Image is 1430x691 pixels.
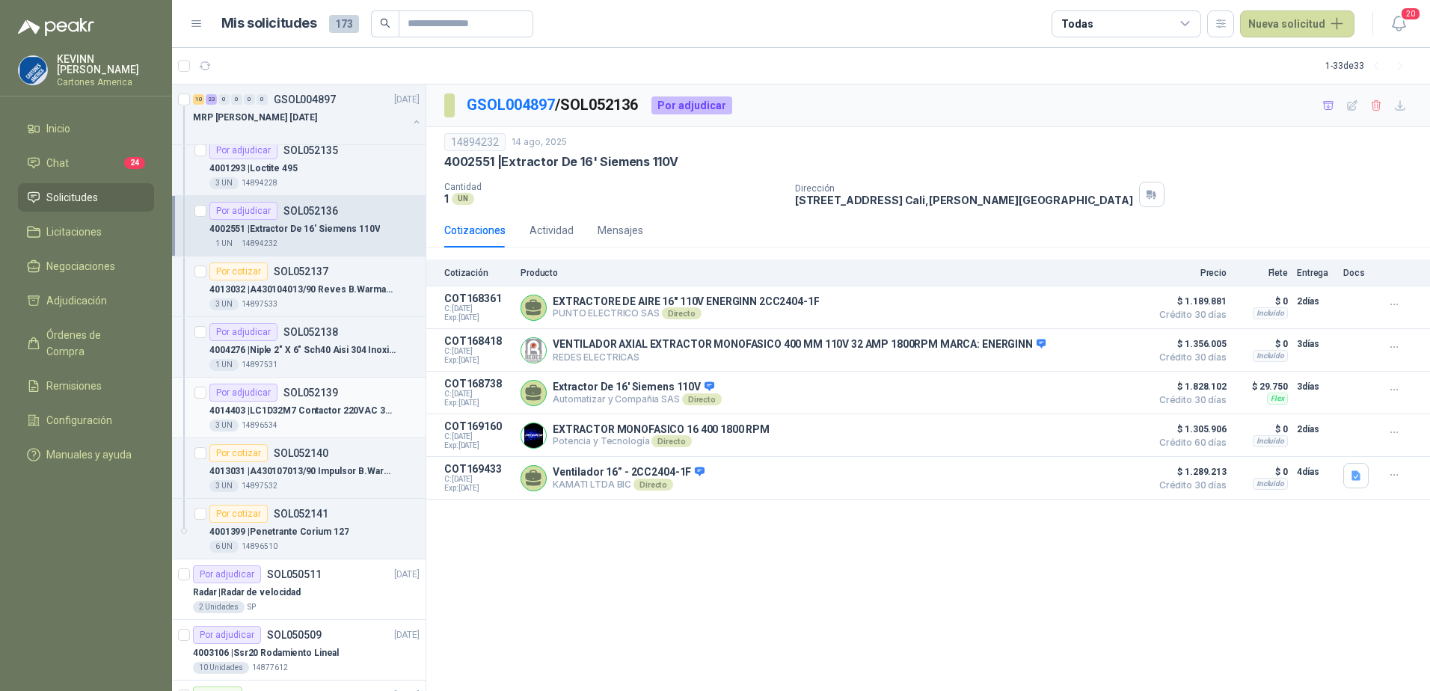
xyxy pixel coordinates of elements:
[553,466,705,479] p: Ventilador 16” - 2CC2404-1F
[209,384,277,402] div: Por adjudicar
[553,338,1046,351] p: VENTILADOR AXIAL EXTRACTOR MONOFASICO 400 MM 110V 32 AMP 1800RPM MARCA: ENERGINN
[444,484,512,493] span: Exp: [DATE]
[242,359,277,371] p: 14897531
[18,372,154,400] a: Remisiones
[444,432,512,441] span: C: [DATE]
[57,78,154,87] p: Cartones America
[1236,463,1288,481] p: $ 0
[209,222,380,236] p: 4002551 | Extractor De 16' Siemens 110V
[553,393,722,405] p: Automatizar y Compañia SAS
[444,268,512,278] p: Cotización
[209,480,239,492] div: 3 UN
[444,347,512,356] span: C: [DATE]
[18,18,94,36] img: Logo peakr
[394,93,420,107] p: [DATE]
[1236,335,1288,353] p: $ 0
[1297,378,1334,396] p: 3 días
[242,480,277,492] p: 14897532
[209,420,239,432] div: 3 UN
[1297,268,1334,278] p: Entrega
[274,266,328,277] p: SOL052137
[444,420,512,432] p: COT169160
[193,94,204,105] div: 10
[209,238,239,250] div: 1 UN
[795,183,1133,194] p: Dirección
[795,194,1133,206] p: [STREET_ADDRESS] Cali , [PERSON_NAME][GEOGRAPHIC_DATA]
[46,189,98,206] span: Solicitudes
[283,327,338,337] p: SOL052138
[283,206,338,216] p: SOL052136
[1400,7,1421,21] span: 20
[124,157,145,169] span: 24
[209,525,349,539] p: 4001399 | Penetrante Corium 127
[18,440,154,469] a: Manuales y ayuda
[1152,353,1227,362] span: Crédito 30 días
[46,292,107,309] span: Adjudicación
[651,435,691,447] div: Directo
[206,94,217,105] div: 23
[172,196,426,257] a: Por adjudicarSOL0521364002551 |Extractor De 16' Siemens 110V1 UN14894232
[444,192,449,205] p: 1
[1152,438,1227,447] span: Crédito 60 días
[274,509,328,519] p: SOL052141
[209,323,277,341] div: Por adjudicar
[46,155,69,171] span: Chat
[1152,378,1227,396] span: $ 1.828.102
[193,662,249,674] div: 10 Unidades
[1152,463,1227,481] span: $ 1.289.213
[512,135,567,150] p: 14 ago, 2025
[1236,292,1288,310] p: $ 0
[18,183,154,212] a: Solicitudes
[209,404,396,418] p: 4014403 | LC1D32M7 Contactor 220VAC 32A Telemecani
[553,307,819,319] p: PUNTO ELECTRICO SAS
[46,446,132,463] span: Manuales y ayuda
[1343,268,1373,278] p: Docs
[521,423,546,448] img: Company Logo
[444,133,506,151] div: 14894232
[444,222,506,239] div: Cotizaciones
[1152,420,1227,438] span: $ 1.305.906
[444,399,512,408] span: Exp: [DATE]
[209,541,239,553] div: 6 UN
[1297,292,1334,310] p: 2 días
[267,630,322,640] p: SOL050509
[467,96,555,114] a: GSOL004897
[193,111,317,125] p: MRP [PERSON_NAME] [DATE]
[553,435,770,447] p: Potencia y Tecnología
[18,114,154,143] a: Inicio
[209,298,239,310] div: 3 UN
[1297,335,1334,353] p: 3 días
[218,94,230,105] div: 0
[380,18,390,28] span: search
[18,149,154,177] a: Chat24
[18,406,154,434] a: Configuración
[452,193,474,205] div: UN
[444,463,512,475] p: COT169433
[283,145,338,156] p: SOL052135
[267,569,322,580] p: SOL050511
[553,351,1046,363] p: REDES ELECTRICAS
[252,662,288,674] p: 14877612
[193,565,261,583] div: Por adjudicar
[553,479,705,491] p: KAMATI LTDA BIC
[1152,268,1227,278] p: Precio
[46,378,102,394] span: Remisiones
[444,390,512,399] span: C: [DATE]
[444,335,512,347] p: COT168418
[444,154,678,170] p: 4002551 | Extractor De 16' Siemens 110V
[46,412,112,429] span: Configuración
[444,378,512,390] p: COT168738
[553,295,819,307] p: EXTRACTORE DE AIRE 16" 110V ENERGINN 2CC2404-1F
[242,177,277,189] p: 14894228
[530,222,574,239] div: Actividad
[209,283,396,297] p: 4013032 | A430104013/90 Reves B.Warman Succion 5x4
[172,499,426,559] a: Por cotizarSOL0521414001399 |Penetrante Corium 1276 UN14896510
[242,298,277,310] p: 14897533
[209,464,396,479] p: 4013031 | A430107013/90 Impulsor B.Warman 5x4
[209,141,277,159] div: Por adjudicar
[193,601,245,613] div: 2 Unidades
[18,218,154,246] a: Licitaciones
[46,120,70,137] span: Inicio
[209,162,298,176] p: 4001293 | Loctite 495
[1253,478,1288,490] div: Incluido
